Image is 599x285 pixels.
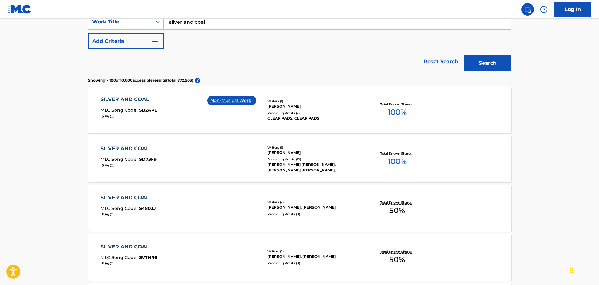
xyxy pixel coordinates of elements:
[101,255,139,260] span: MLC Song Code :
[210,97,253,104] p: Non-Musical Work
[388,107,407,118] span: 100 %
[267,111,362,115] div: Recording Artists ( 2 )
[380,151,414,156] p: Total Known Shares:
[267,145,362,150] div: Writers ( 1 )
[267,249,362,254] div: Writers ( 2 )
[540,6,548,13] img: help
[139,107,157,113] span: SB2APL
[101,96,157,103] div: SILVER AND COAL
[267,104,362,109] div: [PERSON_NAME]
[267,115,362,121] div: CLEAR PADS, CLEAR PADS
[267,212,362,216] div: Recording Artists ( 0 )
[267,162,362,173] div: [PERSON_NAME] [PERSON_NAME], [PERSON_NAME] [PERSON_NAME], [PERSON_NAME] [PERSON_NAME], [PERSON_NA...
[195,78,200,83] span: ?
[151,38,159,45] img: 9d2ae6d4665cec9f34b9.svg
[88,135,511,182] a: SILVER AND COALMLC Song Code:SD73F9ISWC:Writers (1)[PERSON_NAME]Recording Artists (12)[PERSON_NAM...
[8,5,32,14] img: MLC Logo
[568,255,599,285] iframe: Chat Widget
[568,255,599,285] div: Widget de chat
[267,254,362,259] div: [PERSON_NAME], [PERSON_NAME]
[101,194,156,201] div: SILVER AND COAL
[88,14,511,74] form: Search Form
[101,212,115,217] span: ISWC :
[92,18,148,26] div: Work Title
[538,3,550,16] div: Help
[421,55,461,69] a: Reset Search
[101,261,115,267] span: ISWC :
[267,205,362,210] div: [PERSON_NAME], [PERSON_NAME]
[267,261,362,266] div: Recording Artists ( 0 )
[267,200,362,205] div: Writers ( 2 )
[267,157,362,162] div: Recording Artists ( 12 )
[389,254,405,265] span: 50 %
[88,78,193,83] p: Showing 1 - 100 of 10.000 accessible results (Total 772.503 )
[101,145,157,152] div: SILVER AND COAL
[267,150,362,155] div: [PERSON_NAME]
[521,3,534,16] a: Public Search
[267,99,362,104] div: Writers ( 1 )
[101,243,157,251] div: SILVER AND COAL
[101,114,115,119] span: ISWC :
[554,2,591,17] a: Log In
[389,205,405,216] span: 50 %
[101,107,139,113] span: MLC Song Code :
[101,156,139,162] span: MLC Song Code :
[524,6,531,13] img: search
[88,86,511,133] a: SILVER AND COALMLC Song Code:SB2APLISWC:Non-Musical WorkWriters (1)[PERSON_NAME]Recording Artists...
[388,156,407,167] span: 100 %
[464,55,511,71] button: Search
[380,200,414,205] p: Total Known Shares:
[88,234,511,281] a: SILVER AND COALMLC Song Code:SV7HR6ISWC:Writers (2)[PERSON_NAME], [PERSON_NAME]Recording Artists ...
[88,185,511,232] a: SILVER AND COALMLC Song Code:S4803JISWC:Writers (2)[PERSON_NAME], [PERSON_NAME]Recording Artists ...
[88,33,164,49] button: Add Criteria
[139,255,157,260] span: SV7HR6
[139,156,157,162] span: SD73F9
[380,249,414,254] p: Total Known Shares:
[101,163,115,168] span: ISWC :
[139,206,156,211] span: S4803J
[101,206,139,211] span: MLC Song Code :
[570,261,573,280] div: Arrastar
[380,102,414,107] p: Total Known Shares:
